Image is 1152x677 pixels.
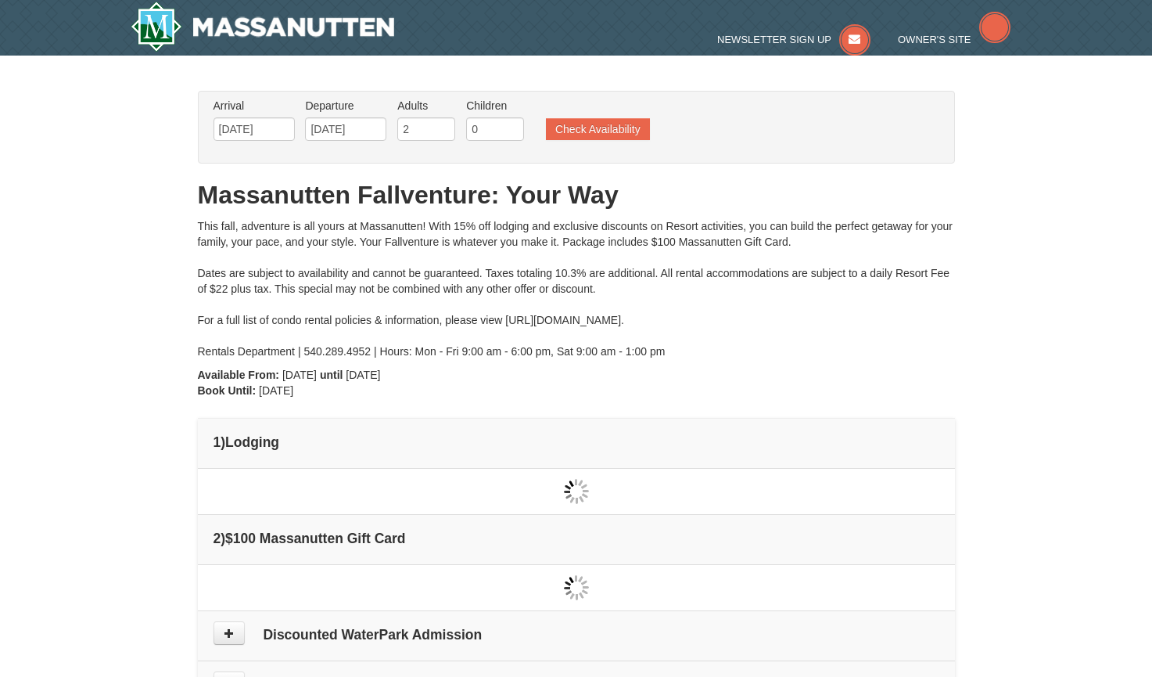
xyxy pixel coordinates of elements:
span: ) [221,434,225,450]
img: wait gif [564,575,589,600]
a: Owner's Site [898,34,1010,45]
strong: until [320,369,343,381]
span: [DATE] [346,369,380,381]
span: ) [221,531,225,546]
h4: 1 Lodging [214,434,939,450]
a: Newsletter Sign Up [717,34,870,45]
a: Massanutten Resort [131,2,395,52]
h4: 2 $100 Massanutten Gift Card [214,531,939,546]
label: Adults [397,98,455,113]
h1: Massanutten Fallventure: Your Way [198,179,955,211]
h4: Discounted WaterPark Admission [214,627,939,643]
img: wait gif [564,479,589,504]
label: Arrival [214,98,295,113]
span: Newsletter Sign Up [717,34,831,45]
button: Check Availability [546,118,650,140]
span: [DATE] [282,369,317,381]
span: Owner's Site [898,34,971,45]
label: Departure [305,98,386,113]
label: Children [466,98,524,113]
strong: Available From: [198,369,280,381]
img: Massanutten Resort Logo [131,2,395,52]
span: [DATE] [259,384,293,397]
strong: Book Until: [198,384,257,397]
div: This fall, adventure is all yours at Massanutten! With 15% off lodging and exclusive discounts on... [198,218,955,359]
